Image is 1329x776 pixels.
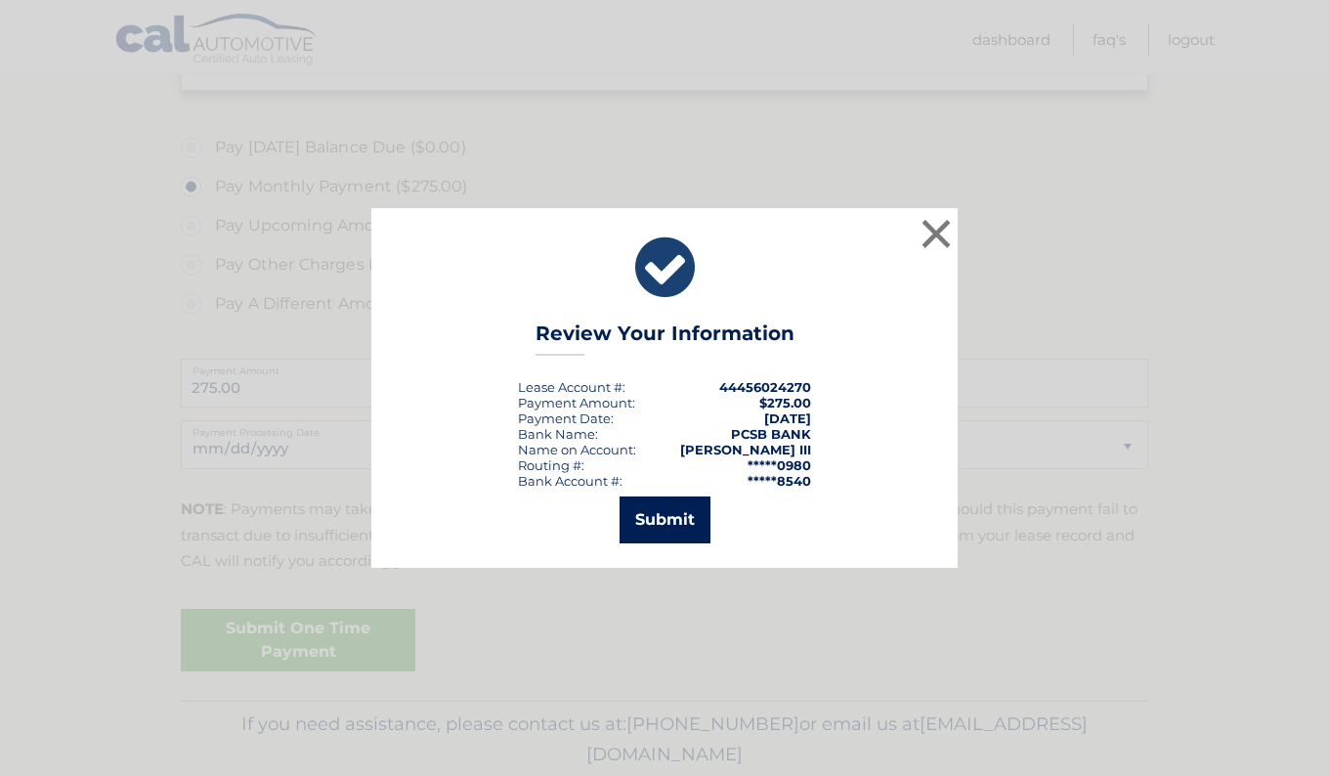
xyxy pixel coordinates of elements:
div: : [518,410,614,426]
button: Submit [620,496,710,543]
span: Payment Date [518,410,611,426]
span: $275.00 [759,395,811,410]
div: Lease Account #: [518,379,625,395]
strong: [PERSON_NAME] III [680,442,811,457]
strong: PCSB BANK [731,426,811,442]
span: [DATE] [764,410,811,426]
button: × [917,214,956,253]
h3: Review Your Information [536,322,794,356]
div: Payment Amount: [518,395,635,410]
div: Name on Account: [518,442,636,457]
div: Bank Name: [518,426,598,442]
strong: 44456024270 [719,379,811,395]
div: Bank Account #: [518,473,622,489]
div: Routing #: [518,457,584,473]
